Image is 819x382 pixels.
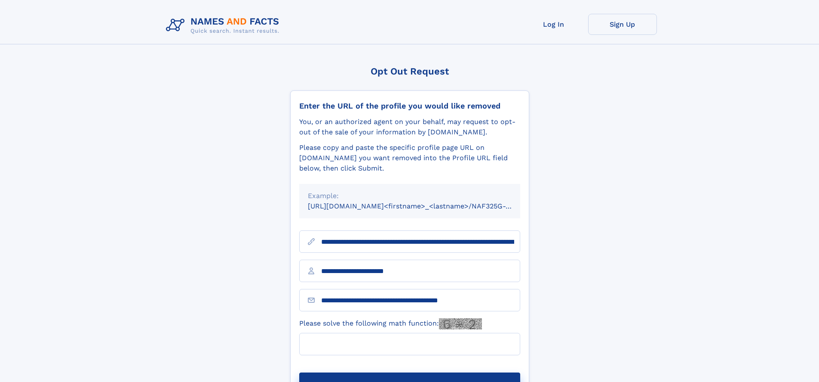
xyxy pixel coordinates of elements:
div: Opt Out Request [290,66,529,77]
small: [URL][DOMAIN_NAME]<firstname>_<lastname>/NAF325G-xxxxxxxx [308,202,537,210]
div: You, or an authorized agent on your behalf, may request to opt-out of the sale of your informatio... [299,117,520,137]
img: Logo Names and Facts [163,14,286,37]
div: Example: [308,191,512,201]
a: Sign Up [588,14,657,35]
div: Enter the URL of the profile you would like removed [299,101,520,111]
label: Please solve the following math function: [299,318,482,329]
div: Please copy and paste the specific profile page URL on [DOMAIN_NAME] you want removed into the Pr... [299,143,520,174]
a: Log In [519,14,588,35]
